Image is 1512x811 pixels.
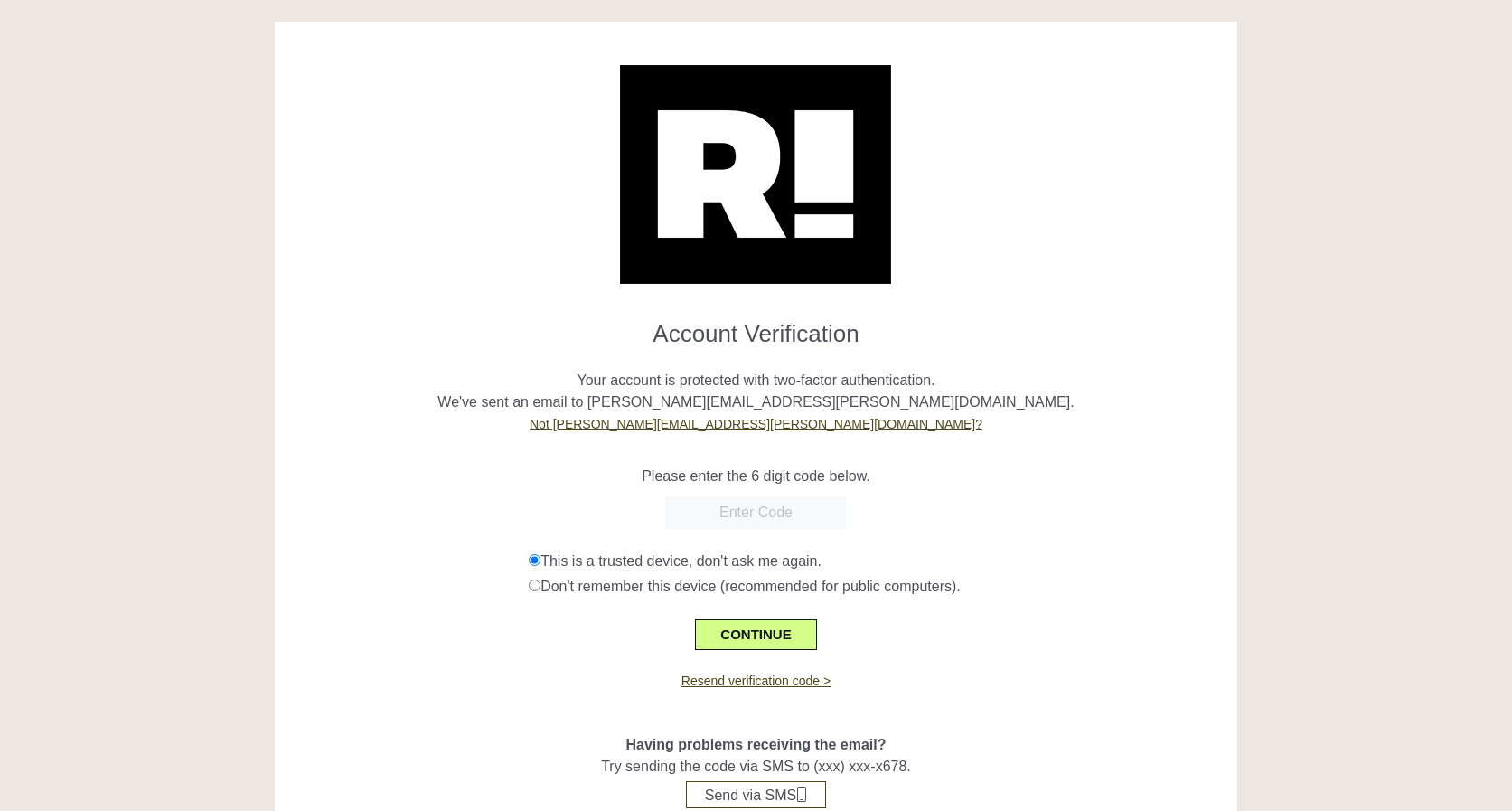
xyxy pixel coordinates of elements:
[529,576,1224,598] div: Don't remember this device (recommended for public computers).
[681,674,831,688] a: Resend verification code >
[695,619,816,650] button: CONTINUE
[665,496,846,529] input: Enter Code
[529,551,1224,572] div: This is a trusted device, don't ask me again.
[530,417,982,431] a: Not [PERSON_NAME][EMAIL_ADDRESS][PERSON_NAME][DOMAIN_NAME]?
[625,737,886,752] span: Having problems receiving the email?
[288,691,1224,808] div: Try sending the code via SMS to (xxx) xxx-x678.
[288,466,1224,487] p: Please enter the 6 digit code below.
[288,348,1224,435] p: Your account is protected with two-factor authentication. We've sent an email to [PERSON_NAME][EM...
[686,781,826,808] button: Send via SMS
[288,306,1224,348] h1: Account Verification
[620,65,891,284] img: Retention.com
